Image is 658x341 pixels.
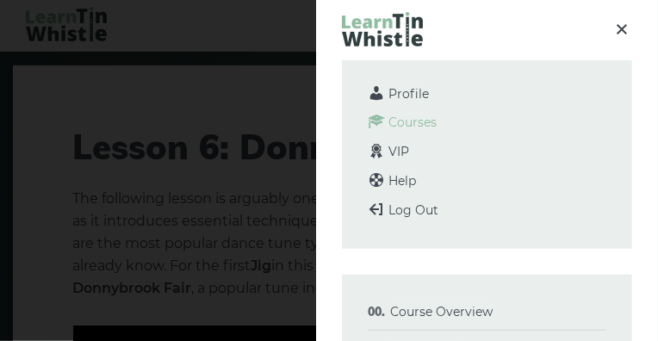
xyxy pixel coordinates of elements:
[388,173,416,189] span: Help
[342,29,423,51] a: LearnTinWhistle.com
[388,202,438,218] span: Log Out
[342,12,423,46] img: LearnTinWhistle.com
[368,202,438,218] a: Log Out
[390,304,493,319] a: Course Overview
[368,115,437,130] a: Courses
[368,173,416,189] a: Help
[368,86,429,102] a: Profile
[388,144,409,159] span: VIP
[388,115,437,130] span: Courses
[388,86,429,102] span: Profile
[368,144,409,159] a: VIP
